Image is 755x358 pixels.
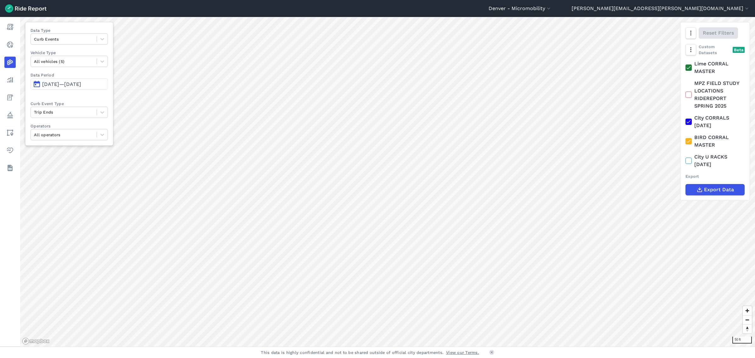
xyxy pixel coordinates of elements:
a: Health [4,145,16,156]
label: Operators [31,123,108,129]
a: Mapbox logo [22,338,50,345]
canvas: Map [20,17,755,347]
label: Data Period [31,72,108,78]
a: Datasets [4,162,16,174]
button: [PERSON_NAME][EMAIL_ADDRESS][PERSON_NAME][DOMAIN_NAME] [572,5,750,12]
label: Vehicle Type [31,50,108,56]
label: Data Type [31,27,108,33]
a: Analyze [4,74,16,86]
span: Export Data [704,186,734,193]
a: View our Terms. [446,350,479,355]
span: [DATE]—[DATE] [42,81,81,87]
div: 50 ft [732,337,752,344]
a: Report [4,21,16,33]
a: Realtime [4,39,16,50]
div: Custom Datasets [685,44,745,56]
div: Export [685,173,745,179]
label: City CORRALS [DATE] [685,114,745,129]
label: Curb Event Type [31,101,108,107]
button: Denver - Micromobility [489,5,552,12]
button: [DATE]—[DATE] [31,78,108,90]
button: Zoom out [743,315,752,324]
button: Zoom in [743,306,752,315]
button: Reset bearing to north [743,324,752,333]
span: Reset Filters [703,29,734,37]
img: Ride Report [5,4,47,13]
a: Fees [4,92,16,103]
button: Export Data [685,184,745,195]
label: MPZ FIELD STUDY LOCATIONS RIDEREPORT SPRING 2025 [685,80,745,110]
button: Reset Filters [699,27,738,39]
a: Areas [4,127,16,138]
label: Lime CORRAL MASTER [685,60,745,75]
label: BIRD CORRAL MASTER [685,134,745,149]
a: Heatmaps [4,57,16,68]
div: Beta [733,47,745,53]
a: Policy [4,109,16,121]
label: City U RACKS [DATE] [685,153,745,168]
